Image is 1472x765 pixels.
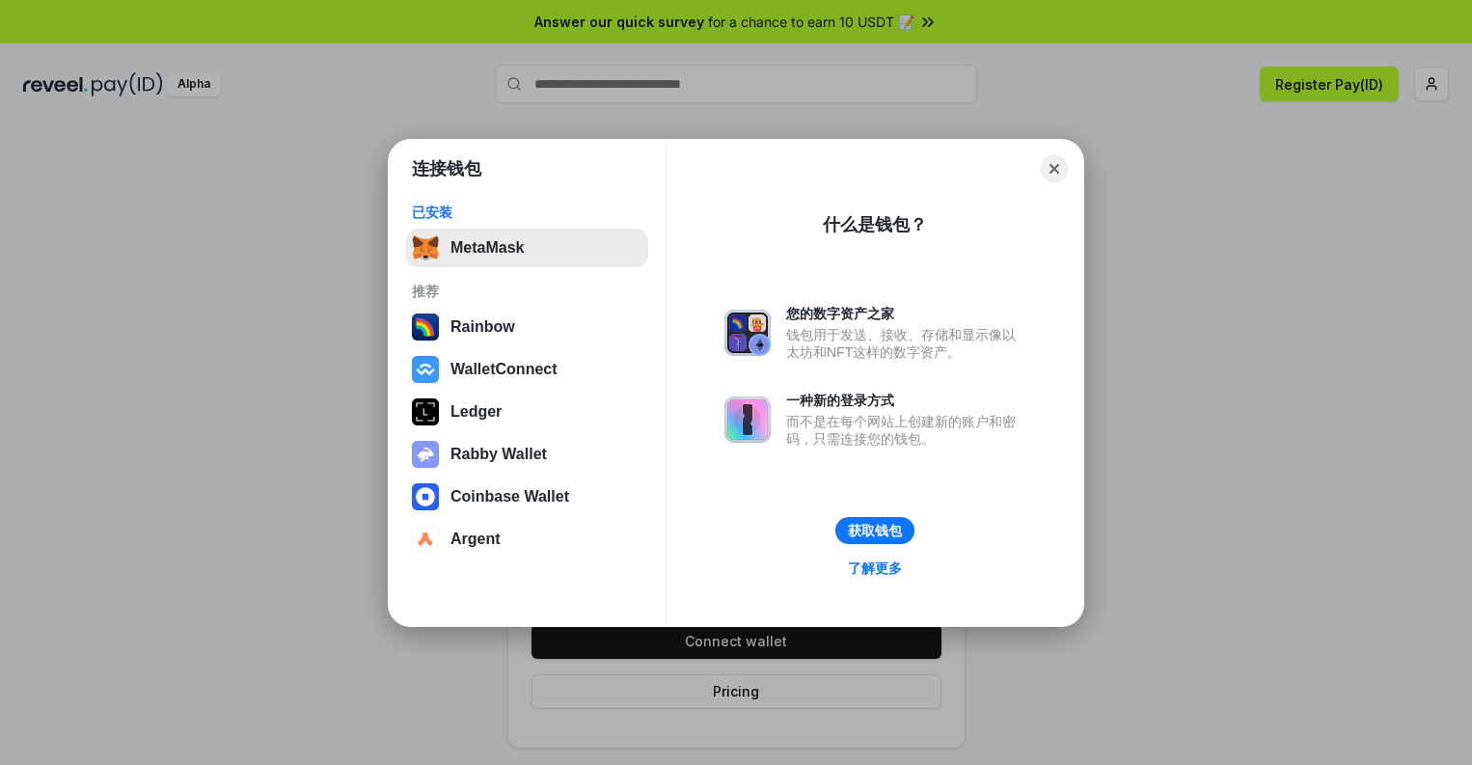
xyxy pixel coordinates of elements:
div: 什么是钱包？ [823,213,927,236]
a: 了解更多 [836,556,913,581]
button: Rainbow [406,308,648,346]
div: 获取钱包 [848,522,902,539]
div: Argent [450,531,501,548]
button: Argent [406,520,648,559]
img: svg+xml,%3Csvg%20xmlns%3D%22http%3A%2F%2Fwww.w3.org%2F2000%2Fsvg%22%20fill%3D%22none%22%20viewBox... [724,396,771,443]
div: 已安装 [412,204,642,221]
div: Rainbow [450,318,515,336]
img: svg+xml,%3Csvg%20xmlns%3D%22http%3A%2F%2Fwww.w3.org%2F2000%2Fsvg%22%20fill%3D%22none%22%20viewBox... [412,441,439,468]
div: 推荐 [412,283,642,300]
button: Rabby Wallet [406,435,648,474]
div: 了解更多 [848,560,902,577]
button: WalletConnect [406,350,648,389]
div: 一种新的登录方式 [786,392,1025,409]
div: Rabby Wallet [450,446,547,463]
img: svg+xml,%3Csvg%20xmlns%3D%22http%3A%2F%2Fwww.w3.org%2F2000%2Fsvg%22%20fill%3D%22none%22%20viewBox... [724,310,771,356]
div: Coinbase Wallet [450,488,569,505]
div: 而不是在每个网站上创建新的账户和密码，只需连接您的钱包。 [786,413,1025,448]
button: Coinbase Wallet [406,478,648,516]
img: svg+xml,%3Csvg%20fill%3D%22none%22%20height%3D%2233%22%20viewBox%3D%220%200%2035%2033%22%20width%... [412,234,439,261]
button: MetaMask [406,229,648,267]
img: svg+xml,%3Csvg%20width%3D%22120%22%20height%3D%22120%22%20viewBox%3D%220%200%20120%20120%22%20fil... [412,314,439,341]
img: svg+xml,%3Csvg%20width%3D%2228%22%20height%3D%2228%22%20viewBox%3D%220%200%2028%2028%22%20fill%3D... [412,483,439,510]
div: WalletConnect [450,361,558,378]
button: Ledger [406,393,648,431]
div: Ledger [450,403,502,421]
h1: 连接钱包 [412,157,481,180]
img: svg+xml,%3Csvg%20width%3D%2228%22%20height%3D%2228%22%20viewBox%3D%220%200%2028%2028%22%20fill%3D... [412,356,439,383]
button: Close [1041,155,1068,182]
img: svg+xml,%3Csvg%20xmlns%3D%22http%3A%2F%2Fwww.w3.org%2F2000%2Fsvg%22%20width%3D%2228%22%20height%3... [412,398,439,425]
div: 您的数字资产之家 [786,305,1025,322]
div: 钱包用于发送、接收、存储和显示像以太坊和NFT这样的数字资产。 [786,326,1025,361]
img: svg+xml,%3Csvg%20width%3D%2228%22%20height%3D%2228%22%20viewBox%3D%220%200%2028%2028%22%20fill%3D... [412,526,439,553]
button: 获取钱包 [835,517,914,544]
div: MetaMask [450,239,524,257]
